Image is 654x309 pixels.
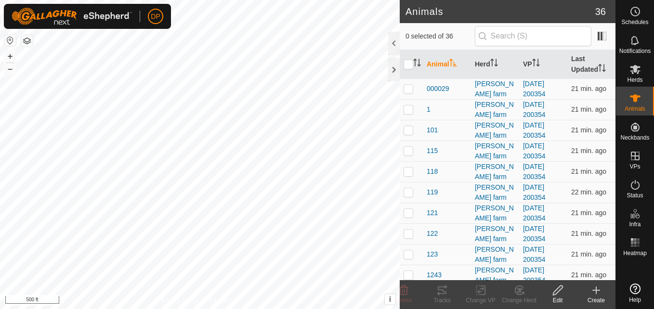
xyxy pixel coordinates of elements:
span: Help [629,297,641,303]
span: 1 [427,104,431,115]
img: Gallagher Logo [12,8,132,25]
span: Notifications [619,48,651,54]
a: [DATE] 200354 [523,101,546,118]
p-sorticon: Activate to sort [413,60,421,68]
th: VP [519,50,567,79]
div: [PERSON_NAME] farm [475,79,515,99]
span: 122 [427,229,438,239]
span: 118 [427,167,438,177]
a: [DATE] 200354 [523,225,546,243]
span: Aug 22, 2025, 1:38 PM [571,209,606,217]
span: Aug 22, 2025, 1:38 PM [571,167,606,175]
a: Contact Us [209,296,238,305]
p-sorticon: Activate to sort [532,60,540,68]
div: [PERSON_NAME] farm [475,162,515,182]
div: Change Herd [500,296,538,305]
span: 121 [427,208,438,218]
th: Animal [423,50,471,79]
a: [DATE] 200354 [523,204,546,222]
div: [PERSON_NAME] farm [475,120,515,141]
span: Aug 22, 2025, 1:38 PM [571,126,606,134]
span: Aug 22, 2025, 1:38 PM [571,230,606,237]
button: Reset Map [4,35,16,46]
div: [PERSON_NAME] farm [475,265,515,285]
a: [DATE] 200354 [523,266,546,284]
a: [DATE] 200354 [523,245,546,263]
a: Help [616,280,654,307]
p-sorticon: Activate to sort [490,60,498,68]
span: Infra [629,221,641,227]
span: Aug 22, 2025, 1:38 PM [571,105,606,113]
div: Change VP [461,296,500,305]
div: [PERSON_NAME] farm [475,245,515,265]
span: Aug 22, 2025, 1:38 PM [571,147,606,154]
span: i [389,295,391,303]
div: [PERSON_NAME] farm [475,141,515,161]
span: Delete [395,297,412,304]
span: Neckbands [620,135,649,141]
span: Aug 22, 2025, 1:38 PM [571,271,606,279]
div: Edit [538,296,577,305]
div: [PERSON_NAME] farm [475,182,515,203]
span: 119 [427,187,438,197]
div: [PERSON_NAME] farm [475,224,515,244]
div: Create [577,296,615,305]
span: 123 [427,249,438,259]
a: [DATE] 200354 [523,80,546,98]
span: Aug 22, 2025, 1:38 PM [571,250,606,258]
span: VPs [629,164,640,169]
span: Aug 22, 2025, 1:38 PM [571,188,606,196]
button: – [4,63,16,75]
span: 101 [427,125,438,135]
a: Privacy Policy [162,296,198,305]
span: Herds [627,77,642,83]
span: 1243 [427,270,442,280]
input: Search (S) [475,26,591,46]
div: [PERSON_NAME] farm [475,100,515,120]
div: [PERSON_NAME] farm [475,203,515,223]
span: Animals [625,106,645,112]
a: [DATE] 200354 [523,163,546,180]
button: Map Layers [21,35,33,47]
span: Aug 22, 2025, 1:38 PM [571,85,606,92]
h2: Animals [405,6,595,17]
span: Status [627,193,643,198]
button: + [4,51,16,62]
a: [DATE] 200354 [523,183,546,201]
div: Tracks [423,296,461,305]
span: 000029 [427,84,449,94]
a: [DATE] 200354 [523,121,546,139]
p-sorticon: Activate to sort [449,60,457,68]
th: Last Updated [567,50,615,79]
button: i [385,294,395,305]
span: DP [151,12,160,22]
span: 36 [595,4,606,19]
p-sorticon: Activate to sort [598,65,606,73]
span: 115 [427,146,438,156]
span: 0 selected of 36 [405,31,475,41]
th: Herd [471,50,519,79]
a: [DATE] 200354 [523,142,546,160]
span: Heatmap [623,250,647,256]
span: Schedules [621,19,648,25]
